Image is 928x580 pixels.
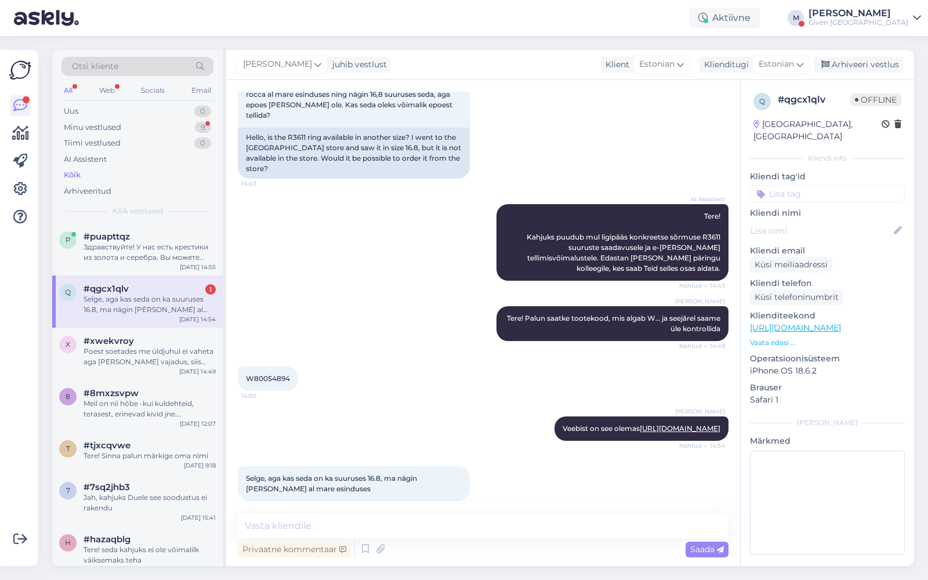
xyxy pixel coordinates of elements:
div: Selge, aga kas seda on ka suuruses 16.8, ma nägin [PERSON_NAME] al mare esinduses [84,294,216,315]
div: juhib vestlust [328,59,387,71]
span: Nähtud ✓ 14:43 [679,281,725,290]
p: Safari 1 [750,394,905,406]
div: [DATE] 14:55 [180,263,216,271]
div: Poest soetades me üldjuhul ei vaheta aga [PERSON_NAME] vajadus, siis andke meile [PERSON_NAME] le... [84,346,216,367]
div: Socials [139,83,167,98]
span: Saada [690,544,724,554]
span: Offline [850,93,901,106]
span: Kõik vestlused [113,206,163,216]
div: All [61,83,75,98]
div: [DATE] 15:39 [180,565,216,574]
span: [PERSON_NAME] [675,297,725,306]
p: Kliendi email [750,245,905,257]
span: Estonian [639,58,675,71]
a: [URL][DOMAIN_NAME] [640,424,720,433]
div: [DATE] 15:41 [181,513,216,522]
div: Web [97,83,117,98]
div: AI Assistent [64,154,107,165]
img: Askly Logo [9,59,31,81]
span: Nähtud ✓ 14:49 [679,342,725,350]
span: [PERSON_NAME] [243,58,312,71]
span: q [759,97,765,106]
div: # qgcx1qlv [778,93,850,107]
input: Lisa tag [750,185,905,202]
div: 0 [194,137,211,149]
div: [DATE] 14:49 [179,367,216,376]
span: h [65,538,71,547]
div: [DATE] 14:54 [179,315,216,324]
div: Uus [64,106,78,117]
div: M [788,10,804,26]
div: Kõik [64,169,81,181]
span: #xwekvroy [84,336,134,346]
span: t [66,444,70,453]
span: #tjxcqvwe [84,440,130,451]
div: Meil on nii hõbe -kui kuldehteid, terasest, erinevad kivid jne. [PERSON_NAME] ehe teid konkreetse... [84,398,216,419]
div: [DATE] 12:07 [180,419,216,428]
span: q [65,288,71,296]
div: Privaatne kommentaar [238,542,351,557]
div: [PERSON_NAME] [809,9,908,18]
span: [PERSON_NAME] [675,407,725,416]
span: #puapttqz [84,231,130,242]
span: 14:58 [241,502,285,510]
div: Klienditugi [699,59,749,71]
span: p [66,235,71,244]
span: x [66,340,70,349]
p: Kliendi telefon [750,277,905,289]
span: W80054894 [246,374,290,383]
span: 14:50 [241,391,285,400]
p: Vaata edasi ... [750,338,905,348]
div: Здравствуйте! У нас есть крестики из золота и серебра. Вы можете посмотреть наш ассортимент здесь... [84,242,216,263]
a: [PERSON_NAME]Given [GEOGRAPHIC_DATA] [809,9,921,27]
div: Tiimi vestlused [64,137,121,149]
div: 9 [195,122,211,133]
span: 8 [66,392,70,401]
div: Minu vestlused [64,122,121,133]
span: Selge, aga kas seda on ka suuruses 16.8, ma nägin [PERSON_NAME] al mare esinduses [246,474,419,493]
div: Tere! Sinna palun märkige oma nimi [84,451,216,461]
p: iPhone OS 18.6.2 [750,365,905,377]
div: 1 [205,284,216,295]
span: Estonian [759,58,794,71]
span: #hazaqblg [84,534,130,545]
span: Veebist on see olemas [563,424,720,433]
div: Arhiveeritud [64,186,111,197]
p: Kliendi nimi [750,207,905,219]
div: Arhiveeri vestlus [814,57,904,72]
div: Küsi telefoninumbrit [750,289,843,305]
div: Aktiivne [689,8,760,28]
div: [PERSON_NAME] [750,418,905,428]
p: Kliendi tag'id [750,171,905,183]
span: Nähtud ✓ 14:54 [679,441,725,450]
a: [URL][DOMAIN_NAME] [750,322,841,333]
span: 14:43 [241,179,285,188]
span: #qgcx1qlv [84,284,129,294]
span: #7sq2jhb3 [84,482,130,492]
div: Given [GEOGRAPHIC_DATA] [809,18,908,27]
p: Operatsioonisüsteem [750,353,905,365]
div: Tere! seda kahjuks ei ole võimalilk väiksemaks teha [84,545,216,565]
div: Kliendi info [750,153,905,164]
div: [DATE] 9:18 [184,461,216,470]
div: 0 [194,106,211,117]
p: Brauser [750,382,905,394]
span: Otsi kliente [72,60,118,72]
div: Küsi meiliaadressi [750,257,832,273]
span: 7 [66,486,70,495]
span: AI Assistent [681,195,725,204]
span: Tere! Palun saatke tootekood, mis algab W… ja seejǎrel saame üle kontrollida [507,314,722,333]
p: Märkmed [750,435,905,447]
input: Lisa nimi [751,224,891,237]
div: Klient [601,59,629,71]
div: Hello, is the R3611 ring available in another size? I went to the [GEOGRAPHIC_DATA] store and saw... [238,128,470,179]
div: Jah, kahjuks Duele see soodustus ei rakendu [84,492,216,513]
p: Klienditeekond [750,310,905,322]
div: [GEOGRAPHIC_DATA], [GEOGRAPHIC_DATA] [753,118,882,143]
span: #8mxzsvpw [84,388,139,398]
div: Email [189,83,213,98]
